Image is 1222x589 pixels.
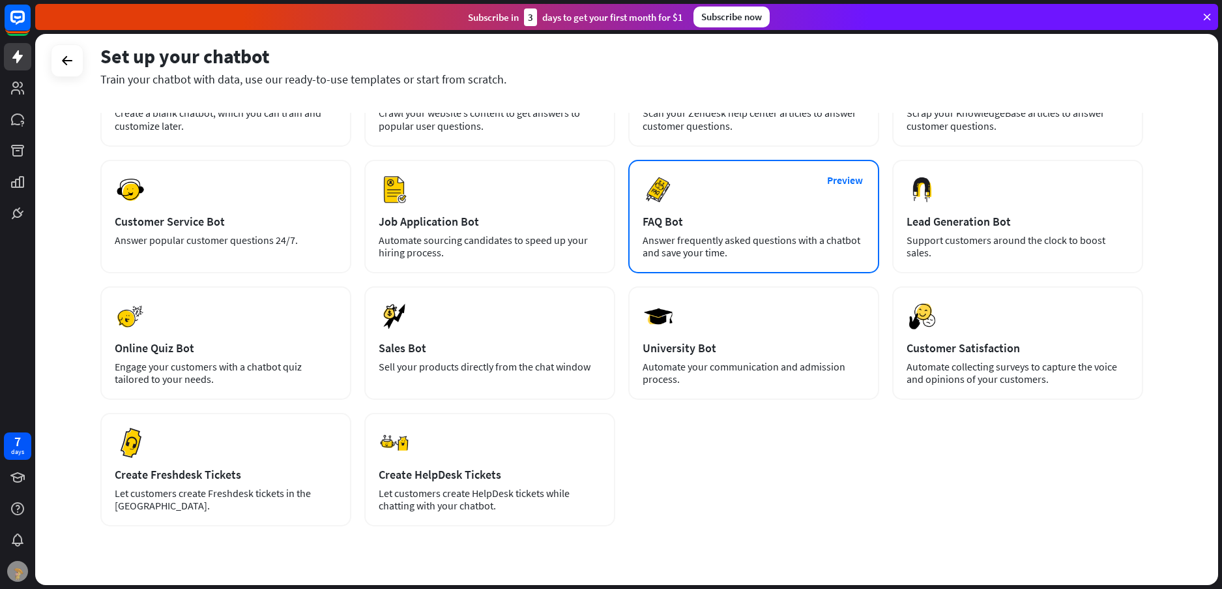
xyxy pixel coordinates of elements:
[643,340,865,355] div: University Bot
[115,487,337,512] div: Let customers create Freshdesk tickets in the [GEOGRAPHIC_DATA].
[379,214,601,229] div: Job Application Bot
[100,72,1143,87] div: Train your chatbot with data, use our ready-to-use templates or start from scratch.
[379,340,601,355] div: Sales Bot
[11,447,24,457] div: days
[643,234,865,259] div: Answer frequently asked questions with a chatbot and save your time.
[100,44,1143,68] div: Set up your chatbot
[907,234,1129,259] div: Support customers around the clock to boost sales.
[4,432,31,460] a: 7 days
[693,7,770,27] div: Subscribe now
[379,361,601,373] div: Sell your products directly from the chat window
[115,214,337,229] div: Customer Service Bot
[907,106,1129,132] div: Scrap your KnowledgeBase articles to answer customer questions.
[819,168,871,192] button: Preview
[643,361,865,385] div: Automate your communication and admission process.
[379,467,601,482] div: Create HelpDesk Tickets
[115,234,337,247] div: Answer popular customer questions 24/7.
[115,106,337,132] div: Create a blank chatbot, which you can train and customize later.
[379,234,601,259] div: Automate sourcing candidates to speed up your hiring process.
[643,106,865,132] div: Scan your Zendesk help center articles to answer customer questions.
[115,467,337,482] div: Create Freshdesk Tickets
[468,8,683,26] div: Subscribe in days to get your first month for $1
[115,340,337,355] div: Online Quiz Bot
[10,5,50,44] button: Open LiveChat chat widget
[379,487,601,512] div: Let customers create HelpDesk tickets while chatting with your chatbot.
[524,8,537,26] div: 3
[379,106,601,132] div: Crawl your website’s content to get answers to popular user questions.
[115,361,337,385] div: Engage your customers with a chatbot quiz tailored to your needs.
[643,214,865,229] div: FAQ Bot
[907,361,1129,385] div: Automate collecting surveys to capture the voice and opinions of your customers.
[907,214,1129,229] div: Lead Generation Bot
[907,340,1129,355] div: Customer Satisfaction
[14,436,21,447] div: 7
